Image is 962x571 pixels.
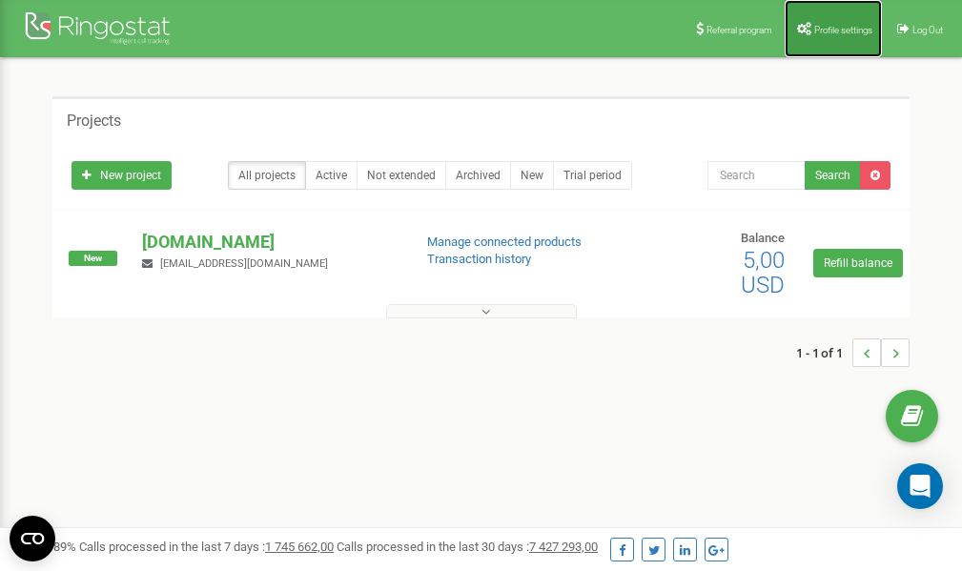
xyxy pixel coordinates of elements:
[741,231,785,245] span: Balance
[510,161,554,190] a: New
[912,25,943,35] span: Log Out
[305,161,358,190] a: Active
[553,161,632,190] a: Trial period
[72,161,172,190] a: New project
[706,25,772,35] span: Referral program
[529,540,598,554] u: 7 427 293,00
[265,540,334,554] u: 1 745 662,00
[897,463,943,509] div: Open Intercom Messenger
[741,247,785,298] span: 5,00 USD
[337,540,598,554] span: Calls processed in the last 30 days :
[813,249,903,277] a: Refill balance
[427,252,531,266] a: Transaction history
[796,319,910,386] nav: ...
[814,25,872,35] span: Profile settings
[427,235,582,249] a: Manage connected products
[69,251,117,266] span: New
[67,112,121,130] h5: Projects
[707,161,806,190] input: Search
[805,161,861,190] button: Search
[10,516,55,561] button: Open CMP widget
[142,230,396,255] p: [DOMAIN_NAME]
[796,338,852,367] span: 1 - 1 of 1
[357,161,446,190] a: Not extended
[445,161,511,190] a: Archived
[228,161,306,190] a: All projects
[160,257,328,270] span: [EMAIL_ADDRESS][DOMAIN_NAME]
[79,540,334,554] span: Calls processed in the last 7 days :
